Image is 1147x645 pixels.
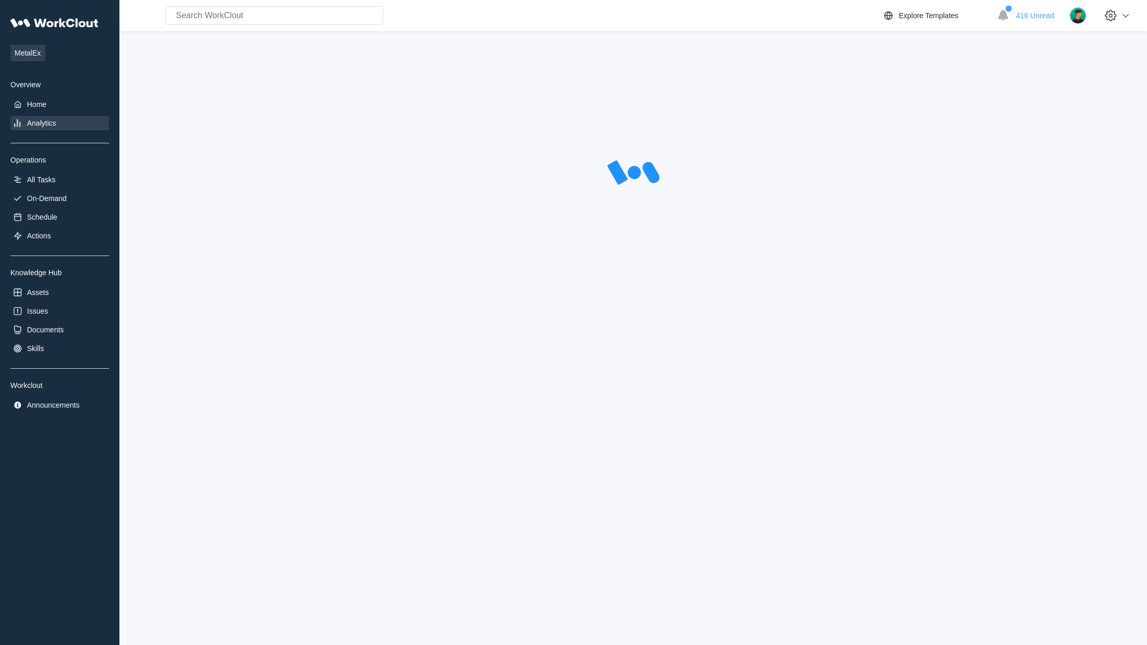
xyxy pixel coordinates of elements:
[27,176,56,184] div: All Tasks
[1069,7,1087,24] img: user.png
[10,341,109,356] a: Skills
[165,6,383,25] input: Search WorkClout
[10,210,109,224] a: Schedule
[10,156,109,164] div: Operations
[27,344,44,353] div: Skills
[10,80,109,89] div: Overview
[27,288,49,297] div: Assets
[27,326,64,334] div: Documents
[27,401,79,409] div: Announcements
[27,232,51,240] div: Actions
[27,100,46,109] div: Home
[10,45,45,61] span: MetalEx
[27,307,48,315] div: Issues
[10,398,109,412] a: Announcements
[899,11,959,20] div: Explore Templates
[27,194,66,203] div: On-Demand
[10,304,109,318] a: Issues
[10,381,109,389] div: Workclout
[10,172,109,187] a: All Tasks
[27,119,56,127] div: Analytics
[10,322,109,337] a: Documents
[10,116,109,130] a: Analytics
[10,97,109,112] a: Home
[1016,11,1054,20] span: 416 Unread
[27,213,57,221] div: Schedule
[882,9,992,22] a: Explore Templates
[10,191,109,206] a: On-Demand
[10,268,109,277] div: Knowledge Hub
[10,229,109,243] a: Actions
[10,285,109,300] a: Assets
